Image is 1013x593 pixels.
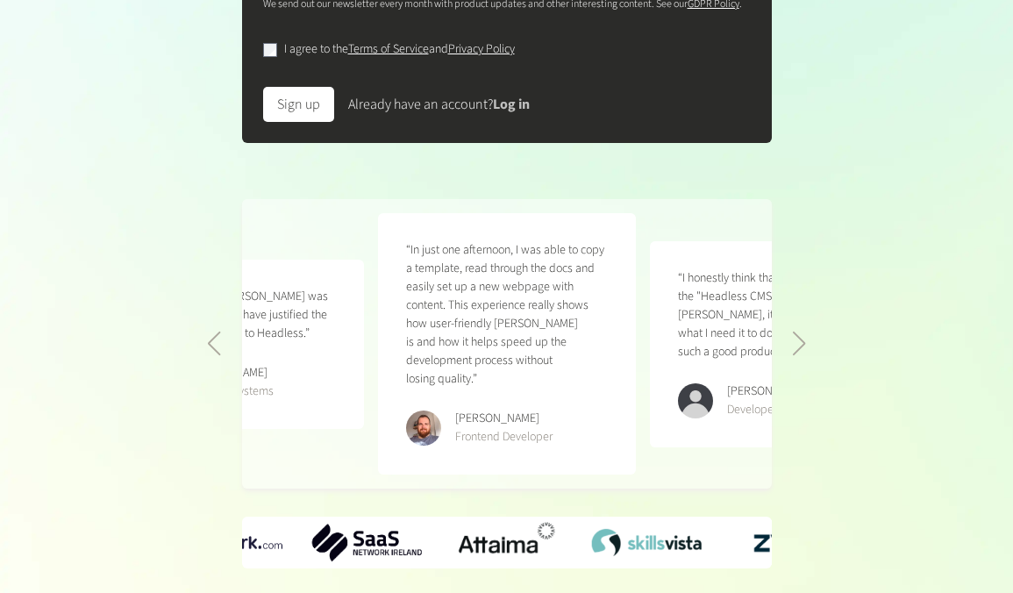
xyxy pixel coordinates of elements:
div: Next slide [791,332,806,356]
a: Privacy Policy [448,40,515,58]
div: 2 / 6 [311,524,422,562]
div: 5 / 6 [731,520,842,564]
p: “I honestly think that you literally killed the "Headless CMS" game with [PERSON_NAME], it just d... [678,269,880,361]
img: SkillsVista-Logo.png [591,529,702,556]
figure: 1 / 5 [378,213,636,475]
div: 3 / 6 [452,517,562,568]
a: Log in [493,95,530,114]
div: [PERSON_NAME] [455,410,553,428]
img: Kevin Abatan [678,383,713,418]
label: I agree to the and [284,40,515,59]
div: Frontend Developer [455,428,553,447]
div: Developer [727,401,811,419]
div: [PERSON_NAME] [727,382,811,401]
div: Already have an account? [348,94,530,115]
div: Previous slide [207,332,222,356]
img: SaaS-Network-Ireland-logo.png [311,524,422,562]
img: Attaima-Logo.png [452,517,562,568]
img: Erik Galiana Farell [406,411,441,446]
button: Sign up [263,87,334,122]
div: 4 / 6 [591,529,702,556]
figure: 2 / 5 [650,241,908,447]
a: Terms of Service [348,40,429,58]
img: Zyte-Logo-with-Padding.png [731,520,842,564]
p: “In just one afternoon, I was able to copy a template, read through the docs and easily set up a ... [406,241,608,389]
